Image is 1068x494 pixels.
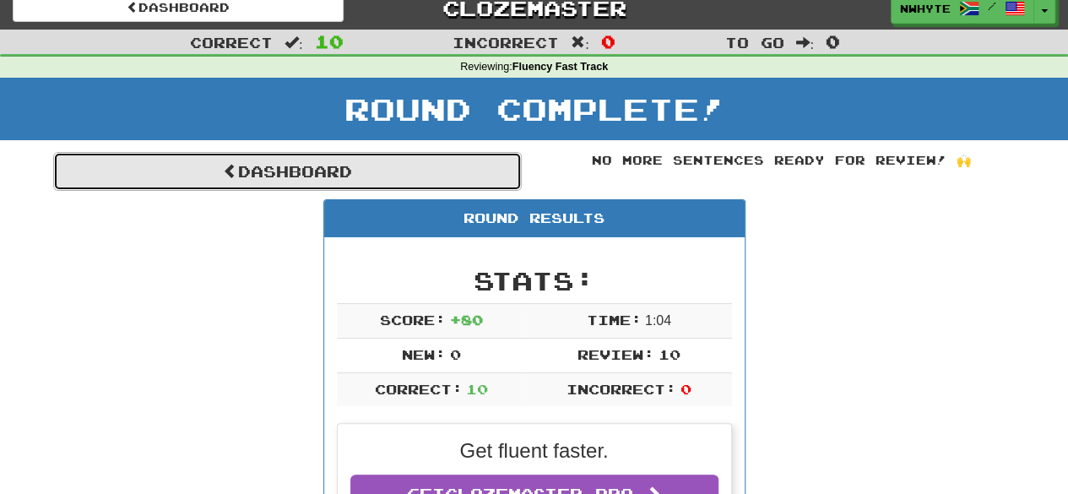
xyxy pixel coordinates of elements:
div: Round Results [324,200,745,237]
span: 10 [658,346,680,362]
span: Incorrect [453,34,559,51]
span: Review: [577,346,654,362]
h1: Round Complete! [6,92,1062,126]
span: 0 [601,31,615,52]
span: Time: [586,312,641,328]
span: : [795,35,814,50]
span: 0 [826,31,840,52]
span: : [285,35,303,50]
span: New: [402,346,446,362]
span: nwhyte [900,1,951,16]
span: Correct: [374,381,462,397]
div: No more sentences ready for review! 🙌 [547,152,1016,169]
span: Correct [190,34,273,51]
span: 10 [466,381,488,397]
p: Get fluent faster. [350,437,718,465]
span: 1 : 0 4 [645,313,671,328]
span: 10 [315,31,344,52]
span: Score: [380,312,446,328]
h2: Stats: [337,267,732,295]
span: Incorrect: [567,381,676,397]
span: + 80 [449,312,482,328]
span: 0 [449,346,460,362]
strong: Fluency Fast Track [512,61,608,73]
a: Dashboard [53,152,522,191]
span: To go [724,34,783,51]
span: 0 [680,381,691,397]
span: : [571,35,589,50]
